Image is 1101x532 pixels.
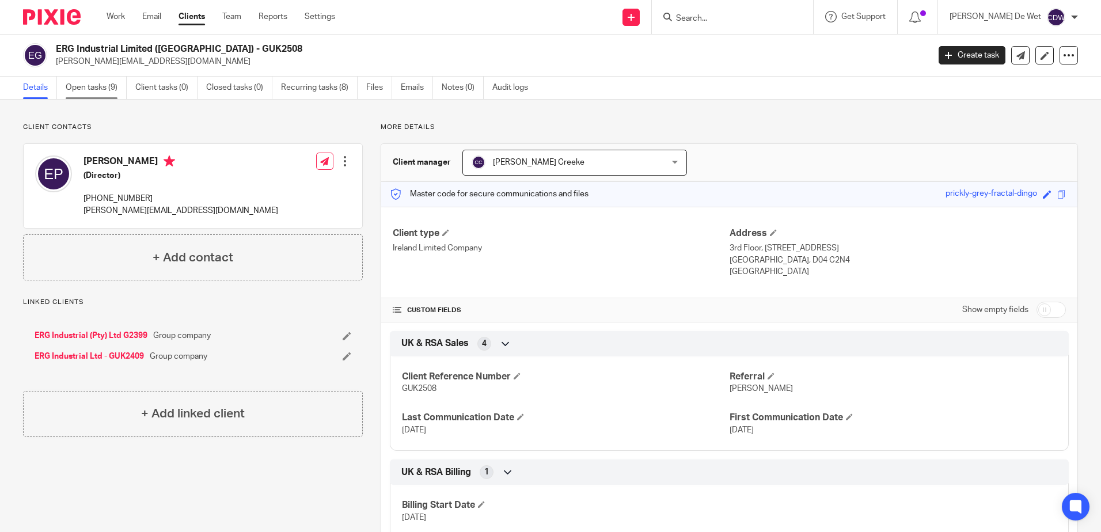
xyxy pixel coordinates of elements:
[946,188,1037,201] div: prickly-grey-fractal-dingo
[442,77,484,99] a: Notes (0)
[493,158,584,166] span: [PERSON_NAME] Creeke
[23,77,57,99] a: Details
[962,304,1028,316] label: Show empty fields
[35,351,144,362] a: ERG Industrial Ltd - GUK2409
[107,11,125,22] a: Work
[390,188,589,200] p: Master code for secure communications and files
[1047,8,1065,26] img: svg%3E
[730,242,1066,254] p: 3rd Floor, [STREET_ADDRESS]
[83,205,278,216] p: [PERSON_NAME][EMAIL_ADDRESS][DOMAIN_NAME]
[472,155,485,169] img: svg%3E
[402,499,729,511] h4: Billing Start Date
[259,11,287,22] a: Reports
[56,43,748,55] h2: ERG Industrial Limited ([GEOGRAPHIC_DATA]) - GUK2508
[950,11,1041,22] p: [PERSON_NAME] De Wet
[66,77,127,99] a: Open tasks (9)
[150,351,207,362] span: Group company
[730,426,754,434] span: [DATE]
[142,11,161,22] a: Email
[393,227,729,240] h4: Client type
[402,412,729,424] h4: Last Communication Date
[381,123,1078,132] p: More details
[83,170,278,181] h5: (Director)
[401,466,471,478] span: UK & RSA Billing
[730,266,1066,278] p: [GEOGRAPHIC_DATA]
[305,11,335,22] a: Settings
[402,514,426,522] span: [DATE]
[730,371,1057,383] h4: Referral
[83,155,278,170] h4: [PERSON_NAME]
[401,337,469,349] span: UK & RSA Sales
[402,426,426,434] span: [DATE]
[35,330,147,341] a: ERG Industrial (Pty) Ltd G2399
[23,123,363,132] p: Client contacts
[206,77,272,99] a: Closed tasks (0)
[56,56,921,67] p: [PERSON_NAME][EMAIL_ADDRESS][DOMAIN_NAME]
[841,13,886,21] span: Get Support
[135,77,198,99] a: Client tasks (0)
[484,466,489,478] span: 1
[366,77,392,99] a: Files
[179,11,205,22] a: Clients
[141,405,245,423] h4: + Add linked client
[35,155,72,192] img: svg%3E
[164,155,175,167] i: Primary
[393,306,729,315] h4: CUSTOM FIELDS
[402,385,436,393] span: GUK2508
[730,227,1066,240] h4: Address
[23,43,47,67] img: svg%3E
[939,46,1005,64] a: Create task
[153,249,233,267] h4: + Add contact
[675,14,779,24] input: Search
[222,11,241,22] a: Team
[401,77,433,99] a: Emails
[23,9,81,25] img: Pixie
[393,157,451,168] h3: Client manager
[730,385,793,393] span: [PERSON_NAME]
[492,77,537,99] a: Audit logs
[23,298,363,307] p: Linked clients
[153,330,211,341] span: Group company
[482,338,487,349] span: 4
[393,242,729,254] p: Ireland Limited Company
[83,193,278,204] p: [PHONE_NUMBER]
[281,77,358,99] a: Recurring tasks (8)
[402,371,729,383] h4: Client Reference Number
[730,254,1066,266] p: [GEOGRAPHIC_DATA], D04 C2N4
[730,412,1057,424] h4: First Communication Date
